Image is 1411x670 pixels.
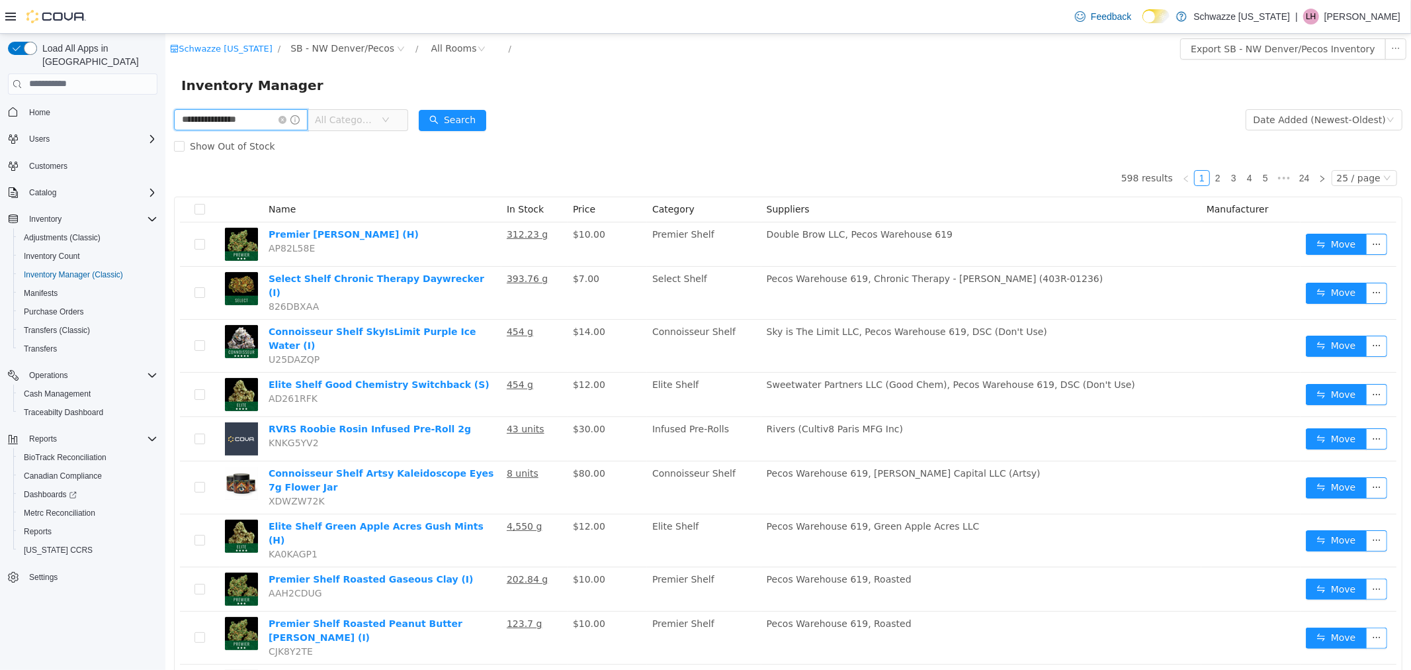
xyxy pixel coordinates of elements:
a: 24 [1130,137,1148,152]
button: Export SB - NW Denver/Pecos Inventory [1015,5,1220,26]
span: Metrc Reconciliation [24,508,95,518]
span: BioTrack Reconciliation [19,450,157,465]
a: 1 [1029,137,1044,152]
span: Purchase Orders [19,304,157,320]
span: $80.00 [407,434,440,445]
i: icon: down [216,82,224,91]
button: Inventory Count [13,247,163,265]
a: Metrc Reconciliation [19,505,101,521]
a: Premier Shelf Roasted Gaseous Clay (I) [103,540,308,551]
img: Elite Shelf Good Chemistry Switchback (S) hero shot [60,344,93,377]
span: Canadian Compliance [19,468,157,484]
span: Pecos Warehouse 619, [PERSON_NAME] Capital LLC (Artsy) [601,434,875,445]
span: Feedback [1091,10,1131,23]
span: SB - NW Denver/Pecos [125,7,229,22]
span: Dashboards [19,487,157,502]
a: Canadian Compliance [19,468,107,484]
span: Transfers (Classic) [19,322,157,338]
button: icon: ellipsis [1201,302,1222,323]
a: 5 [1093,137,1107,152]
span: Manufacturer [1041,170,1103,181]
span: All Categories [150,79,210,93]
li: 3 [1060,136,1076,152]
span: / [343,10,346,20]
button: Home [3,103,163,122]
span: $30.00 [407,390,440,401]
i: icon: down [1221,82,1229,91]
span: AP82L58E [103,209,150,220]
button: Inventory [3,210,163,228]
span: Load All Apps in [GEOGRAPHIC_DATA] [37,42,157,68]
a: Dashboards [13,485,163,504]
div: All Rooms [266,5,312,24]
a: Home [24,105,56,120]
button: Catalog [3,183,163,202]
span: Users [24,131,157,147]
span: $14.00 [407,293,440,303]
a: Premier [PERSON_NAME] (H) [103,195,253,206]
span: Suppliers [601,170,644,181]
li: 2 [1045,136,1060,152]
li: 5 [1092,136,1108,152]
button: Reports [24,431,62,447]
button: Operations [24,367,73,383]
img: Premier Shelf Roasted Peanut Butter Runtz (I) hero shot [60,583,93,616]
u: 454 g [341,293,368,303]
button: Customers [3,156,163,175]
a: Manifests [19,285,63,301]
a: Select Shelf Chronic Therapy Daywrecker (I) [103,240,319,264]
p: Schwazze [US_STATE] [1193,9,1290,24]
li: Previous Page [1013,136,1029,152]
div: Date Added (Newest-Oldest) [1088,76,1220,96]
span: Home [29,107,50,118]
span: Pecos Warehouse 619, Chronic Therapy - [PERSON_NAME] (403R-01236) [601,240,938,250]
span: Manifests [19,285,157,301]
button: Reports [3,430,163,448]
button: Purchase Orders [13,303,163,321]
button: Operations [3,366,163,385]
a: Reports [19,524,57,540]
span: Traceabilty Dashboard [24,407,103,418]
img: Premier Shelf Roasted Gaseous Clay (I) hero shot [60,539,93,572]
span: Name [103,170,130,181]
p: [PERSON_NAME] [1324,9,1400,24]
span: / [112,10,115,20]
span: Inventory Manager [16,41,166,62]
button: Users [24,131,55,147]
span: Pecos Warehouse 619, Roasted [601,540,746,551]
a: Transfers [19,341,62,357]
u: 312.23 g [341,195,382,206]
span: CJK8Y2TE [103,612,148,623]
td: Elite Shelf [482,481,596,534]
span: Inventory [29,214,62,224]
button: icon: ellipsis [1201,497,1222,518]
span: Transfers (Classic) [24,325,90,336]
button: Manifests [13,284,163,303]
button: Settings [3,567,163,587]
a: Premier Shelf Roasted Peanut Butter [PERSON_NAME] (I) [103,585,297,609]
span: $12.00 [407,487,440,498]
a: Inventory Count [19,248,85,264]
span: $10.00 [407,540,440,551]
span: Metrc Reconciliation [19,505,157,521]
span: Pecos Warehouse 619, Green Apple Acres LLC [601,487,814,498]
button: Transfers (Classic) [13,321,163,340]
button: [US_STATE] CCRS [13,541,163,559]
span: In Stock [341,170,378,181]
td: Connoisseur Shelf [482,286,596,339]
button: icon: ellipsis [1201,444,1222,465]
img: Select Shelf Chronic Therapy Daywrecker (I) hero shot [60,238,93,271]
span: $12.00 [407,346,440,356]
span: Adjustments (Classic) [19,230,157,246]
button: Adjustments (Classic) [13,228,163,247]
a: 2 [1045,137,1060,152]
span: / [250,10,253,20]
span: Inventory Count [24,251,80,262]
i: icon: down [1218,140,1226,150]
span: Manifests [24,288,58,299]
span: Inventory Manager (Classic) [24,269,123,280]
span: LH [1306,9,1316,24]
button: icon: ellipsis [1201,200,1222,221]
button: icon: swapMove [1140,302,1201,323]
